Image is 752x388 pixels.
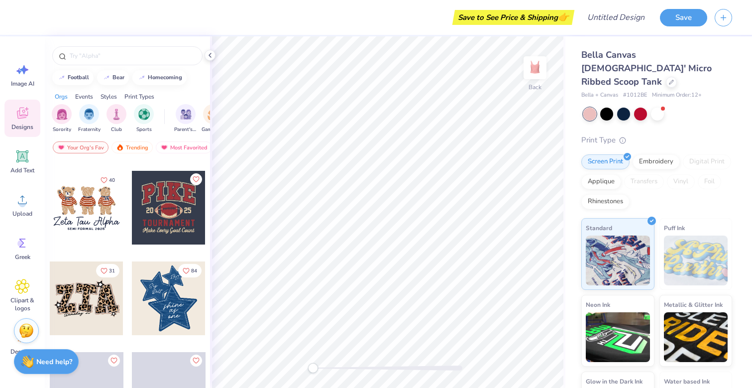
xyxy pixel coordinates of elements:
[75,92,93,101] div: Events
[586,223,612,233] span: Standard
[111,109,122,120] img: Club Image
[529,83,541,92] div: Back
[623,91,647,100] span: # 1012BE
[698,174,721,189] div: Foil
[10,166,34,174] span: Add Text
[581,154,630,169] div: Screen Print
[55,92,68,101] div: Orgs
[586,236,650,285] img: Standard
[6,296,39,312] span: Clipart & logos
[78,104,101,133] button: filter button
[202,126,224,133] span: Game Day
[84,109,95,120] img: Fraternity Image
[667,174,695,189] div: Vinyl
[581,49,712,88] span: Bella Canvas [DEMOGRAPHIC_DATA]' Micro Ribbed Scoop Tank
[12,210,32,218] span: Upload
[132,70,187,85] button: homecoming
[36,357,72,367] strong: Need help?
[624,174,664,189] div: Transfers
[160,144,168,151] img: most_fav.gif
[174,104,197,133] div: filter for Parent's Weekend
[683,154,731,169] div: Digital Print
[586,312,650,362] img: Neon Ink
[52,104,72,133] div: filter for Sorority
[664,299,723,310] span: Metallic & Glitter Ink
[109,268,115,273] span: 31
[134,104,154,133] div: filter for Sports
[112,75,124,80] div: bear
[111,141,153,153] div: Trending
[10,348,34,356] span: Decorate
[174,126,197,133] span: Parent's Weekend
[103,75,110,81] img: trend_line.gif
[56,109,68,120] img: Sorority Image
[525,58,545,78] img: Back
[124,92,154,101] div: Print Types
[148,75,182,80] div: homecoming
[134,104,154,133] button: filter button
[96,173,119,187] button: Like
[586,299,610,310] span: Neon Ink
[78,126,101,133] span: Fraternity
[11,123,33,131] span: Designs
[581,194,630,209] div: Rhinestones
[156,141,212,153] div: Most Favorited
[109,178,115,183] span: 40
[633,154,680,169] div: Embroidery
[58,75,66,81] img: trend_line.gif
[581,174,621,189] div: Applique
[178,264,202,277] button: Like
[208,109,219,120] img: Game Day Image
[664,223,685,233] span: Puff Ink
[455,10,572,25] div: Save to See Price & Shipping
[53,141,108,153] div: Your Org's Fav
[586,376,643,387] span: Glow in the Dark Ink
[52,70,94,85] button: football
[136,126,152,133] span: Sports
[96,264,119,277] button: Like
[11,80,34,88] span: Image AI
[191,268,197,273] span: 84
[107,104,126,133] div: filter for Club
[308,363,318,373] div: Accessibility label
[581,91,618,100] span: Bella + Canvas
[652,91,702,100] span: Minimum Order: 12 +
[558,11,569,23] span: 👉
[97,70,129,85] button: bear
[57,144,65,151] img: most_fav.gif
[138,109,150,120] img: Sports Image
[579,7,652,27] input: Untitled Design
[190,173,202,185] button: Like
[108,355,120,367] button: Like
[68,75,89,80] div: football
[52,104,72,133] button: filter button
[111,126,122,133] span: Club
[174,104,197,133] button: filter button
[69,51,196,61] input: Try "Alpha"
[107,104,126,133] button: filter button
[660,9,707,26] button: Save
[15,253,30,261] span: Greek
[581,134,732,146] div: Print Type
[101,92,117,101] div: Styles
[190,355,202,367] button: Like
[664,236,728,285] img: Puff Ink
[202,104,224,133] div: filter for Game Day
[138,75,146,81] img: trend_line.gif
[664,376,710,387] span: Water based Ink
[116,144,124,151] img: trending.gif
[664,312,728,362] img: Metallic & Glitter Ink
[53,126,71,133] span: Sorority
[180,109,192,120] img: Parent's Weekend Image
[202,104,224,133] button: filter button
[78,104,101,133] div: filter for Fraternity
